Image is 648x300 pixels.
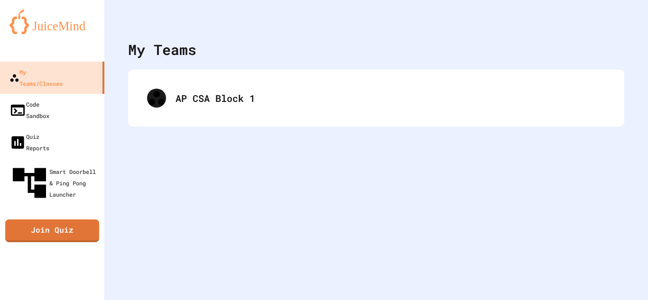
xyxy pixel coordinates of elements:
div: AP CSA Block 1 [176,91,605,105]
div: AP CSA Block 1 [138,79,615,117]
div: My Teams [128,39,196,60]
div: Quiz Reports [9,131,49,154]
a: Join Quiz [5,219,99,242]
div: Code Sandbox [9,99,49,121]
div: My Teams/Classes [9,66,63,89]
img: logo-orange.svg [9,9,95,34]
div: Smart Doorbell & Ping Pong Launcher [9,163,101,203]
